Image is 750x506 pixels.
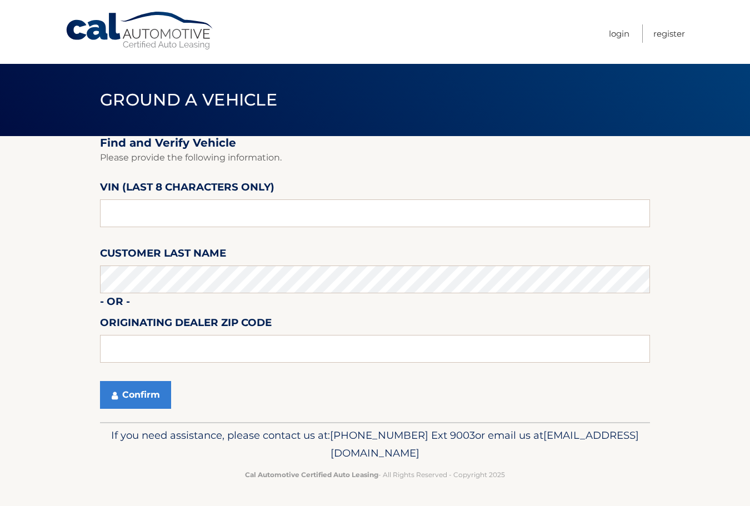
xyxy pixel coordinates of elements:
[107,469,643,480] p: - All Rights Reserved - Copyright 2025
[100,381,171,409] button: Confirm
[100,136,650,150] h2: Find and Verify Vehicle
[100,179,274,199] label: VIN (last 8 characters only)
[100,314,272,335] label: Originating Dealer Zip Code
[100,245,226,265] label: Customer Last Name
[653,24,685,43] a: Register
[107,427,643,462] p: If you need assistance, please contact us at: or email us at
[65,11,215,51] a: Cal Automotive
[100,293,130,314] label: - or -
[330,429,475,442] span: [PHONE_NUMBER] Ext 9003
[245,470,378,479] strong: Cal Automotive Certified Auto Leasing
[100,150,650,166] p: Please provide the following information.
[100,89,277,110] span: Ground a Vehicle
[609,24,629,43] a: Login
